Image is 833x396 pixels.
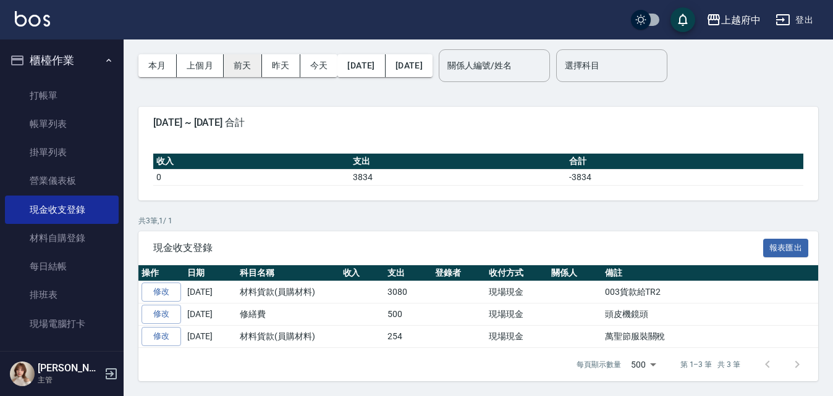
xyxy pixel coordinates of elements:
th: 收入 [340,265,385,281]
th: 支出 [384,265,432,281]
a: 修改 [142,327,181,346]
th: 操作 [138,265,184,281]
button: 本月 [138,54,177,77]
button: [DATE] [337,54,385,77]
a: 打帳單 [5,81,119,110]
button: save [670,7,695,32]
button: 上越府中 [701,7,766,33]
a: 帳單列表 [5,110,119,138]
td: [DATE] [184,281,237,303]
a: 修改 [142,305,181,324]
a: 現場電腦打卡 [5,310,119,338]
th: 支出 [350,154,567,170]
button: 登出 [771,9,818,31]
td: [DATE] [184,303,237,326]
button: 今天 [300,54,338,77]
th: 登錄者 [432,265,486,281]
button: 昨天 [262,54,300,77]
td: 修繕費 [237,303,340,326]
td: -3834 [566,169,803,185]
td: 材料貨款(員購材料) [237,325,340,347]
p: 共 3 筆, 1 / 1 [138,215,818,226]
td: 3834 [350,169,567,185]
th: 收付方式 [486,265,548,281]
button: 預約管理 [5,343,119,375]
td: 現場現金 [486,303,548,326]
h5: [PERSON_NAME] [38,362,101,374]
th: 收入 [153,154,350,170]
a: 修改 [142,283,181,302]
th: 關係人 [548,265,602,281]
th: 科目名稱 [237,265,340,281]
td: 254 [384,325,432,347]
button: 櫃檯作業 [5,44,119,76]
td: 材料貨款(員購材料) [237,281,340,303]
th: 合計 [566,154,803,170]
img: Person [10,361,35,386]
button: 上個月 [177,54,224,77]
a: 排班表 [5,281,119,309]
a: 報表匯出 [763,241,809,253]
td: 現場現金 [486,281,548,303]
td: [DATE] [184,325,237,347]
a: 材料自購登錄 [5,224,119,252]
span: 現金收支登錄 [153,242,763,254]
a: 掛單列表 [5,138,119,167]
a: 每日結帳 [5,252,119,281]
td: 現場現金 [486,325,548,347]
a: 營業儀表板 [5,167,119,195]
button: 前天 [224,54,262,77]
th: 日期 [184,265,237,281]
p: 每頁顯示數量 [577,359,621,370]
div: 500 [626,348,661,381]
button: 報表匯出 [763,239,809,258]
td: 0 [153,169,350,185]
div: 上越府中 [721,12,761,28]
td: 500 [384,303,432,326]
span: [DATE] ~ [DATE] 合計 [153,117,803,129]
td: 3080 [384,281,432,303]
a: 現金收支登錄 [5,196,119,224]
img: Logo [15,11,50,27]
p: 第 1–3 筆 共 3 筆 [680,359,740,370]
button: [DATE] [386,54,433,77]
p: 主管 [38,374,101,386]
